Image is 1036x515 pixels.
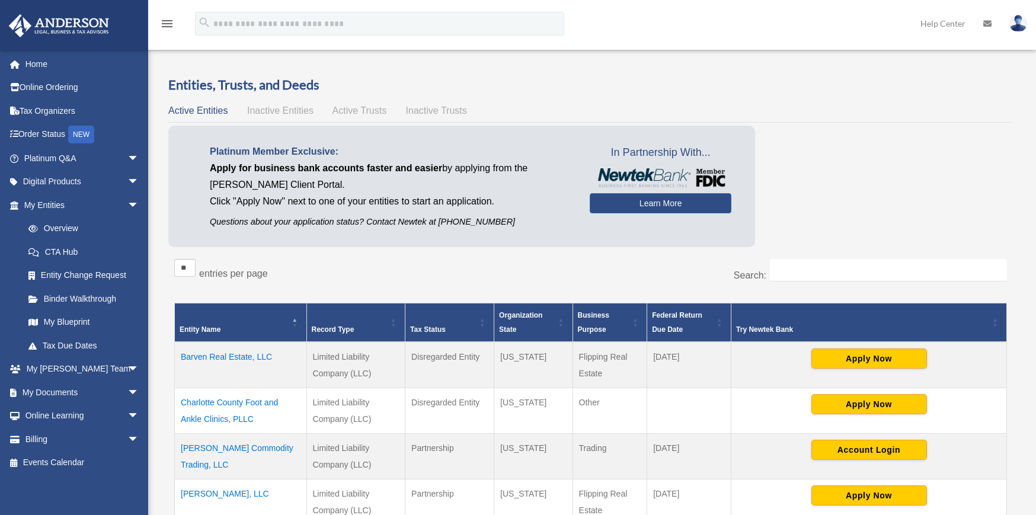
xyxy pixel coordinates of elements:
[811,444,927,454] a: Account Login
[175,303,307,342] th: Entity Name: Activate to invert sorting
[198,16,211,29] i: search
[210,193,572,210] p: Click "Apply Now" next to one of your entities to start an application.
[8,99,157,123] a: Tax Organizers
[405,342,494,388] td: Disregarded Entity
[306,303,405,342] th: Record Type: Activate to sort
[8,451,157,475] a: Events Calendar
[811,485,927,506] button: Apply Now
[405,433,494,479] td: Partnership
[573,433,647,479] td: Trading
[8,146,157,170] a: Platinum Q&Aarrow_drop_down
[405,303,494,342] th: Tax Status: Activate to sort
[734,270,766,280] label: Search:
[68,126,94,143] div: NEW
[210,215,572,229] p: Questions about your application status? Contact Newtek at [PHONE_NUMBER]
[199,268,268,279] label: entries per page
[332,105,387,116] span: Active Trusts
[647,303,731,342] th: Federal Return Due Date: Activate to sort
[405,388,494,433] td: Disregarded Entity
[160,17,174,31] i: menu
[590,193,731,213] a: Learn More
[8,52,157,76] a: Home
[175,342,307,388] td: Barven Real Estate, LLC
[573,303,647,342] th: Business Purpose: Activate to sort
[127,170,151,194] span: arrow_drop_down
[127,146,151,171] span: arrow_drop_down
[17,264,151,287] a: Entity Change Request
[8,123,157,147] a: Order StatusNEW
[8,404,157,428] a: Online Learningarrow_drop_down
[499,311,542,334] span: Organization State
[573,388,647,433] td: Other
[306,433,405,479] td: Limited Liability Company (LLC)
[17,311,151,334] a: My Blueprint
[494,342,573,388] td: [US_STATE]
[5,14,113,37] img: Anderson Advisors Platinum Portal
[647,433,731,479] td: [DATE]
[811,394,927,414] button: Apply Now
[8,76,157,100] a: Online Ordering
[410,325,446,334] span: Tax Status
[306,342,405,388] td: Limited Liability Company (LLC)
[312,325,354,334] span: Record Type
[180,325,220,334] span: Entity Name
[8,170,157,194] a: Digital Productsarrow_drop_down
[8,357,157,381] a: My [PERSON_NAME] Teamarrow_drop_down
[17,287,151,311] a: Binder Walkthrough
[17,240,151,264] a: CTA Hub
[590,143,731,162] span: In Partnership With...
[210,160,572,193] p: by applying from the [PERSON_NAME] Client Portal.
[210,163,442,173] span: Apply for business bank accounts faster and easier
[811,348,927,369] button: Apply Now
[406,105,467,116] span: Inactive Trusts
[17,334,151,357] a: Tax Due Dates
[127,427,151,452] span: arrow_drop_down
[596,168,725,187] img: NewtekBankLogoSM.png
[578,311,609,334] span: Business Purpose
[494,433,573,479] td: [US_STATE]
[168,105,228,116] span: Active Entities
[652,311,702,334] span: Federal Return Due Date
[494,303,573,342] th: Organization State: Activate to sort
[168,76,1013,94] h3: Entities, Trusts, and Deeds
[1009,15,1027,32] img: User Pic
[8,380,157,404] a: My Documentsarrow_drop_down
[127,357,151,382] span: arrow_drop_down
[127,404,151,428] span: arrow_drop_down
[247,105,314,116] span: Inactive Entities
[17,217,145,241] a: Overview
[811,440,927,460] button: Account Login
[210,143,572,160] p: Platinum Member Exclusive:
[8,427,157,451] a: Billingarrow_drop_down
[573,342,647,388] td: Flipping Real Estate
[160,21,174,31] a: menu
[647,342,731,388] td: [DATE]
[494,388,573,433] td: [US_STATE]
[127,380,151,405] span: arrow_drop_down
[731,303,1007,342] th: Try Newtek Bank : Activate to sort
[306,388,405,433] td: Limited Liability Company (LLC)
[175,388,307,433] td: Charlotte County Foot and Ankle Clinics, PLLC
[8,193,151,217] a: My Entitiesarrow_drop_down
[736,322,989,337] div: Try Newtek Bank
[127,193,151,217] span: arrow_drop_down
[175,433,307,479] td: [PERSON_NAME] Commodity Trading, LLC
